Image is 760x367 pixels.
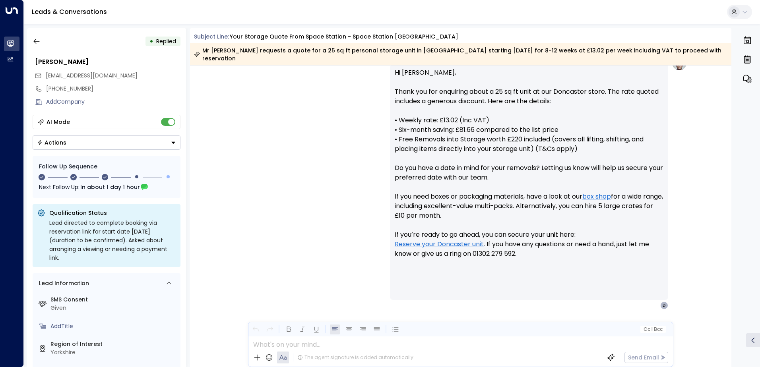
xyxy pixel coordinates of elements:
[194,46,727,62] div: Mr [PERSON_NAME] requests a quote for a 25 sq ft personal storage unit in [GEOGRAPHIC_DATA] start...
[47,118,70,126] div: AI Mode
[39,183,174,191] div: Next Follow Up:
[265,325,275,334] button: Redo
[50,348,177,357] div: Yorkshire
[50,296,177,304] label: SMS Consent
[643,326,662,332] span: Cc Bcc
[46,98,180,106] div: AddCompany
[35,57,180,67] div: [PERSON_NAME]
[194,33,229,41] span: Subject Line:
[395,68,663,268] p: Hi [PERSON_NAME], Thank you for enquiring about a 25 sq ft unit at our Doncaster store. The rate ...
[33,135,180,150] button: Actions
[156,37,176,45] span: Replied
[149,34,153,48] div: •
[582,192,611,201] a: box shop
[49,218,176,262] div: Lead directed to complete booking via reservation link for start date [DATE] (duration to be conf...
[32,7,107,16] a: Leads & Conversations
[39,162,174,171] div: Follow Up Sequence
[251,325,261,334] button: Undo
[395,240,484,249] a: Reserve your Doncaster unit
[640,326,665,333] button: Cc|Bcc
[50,340,177,348] label: Region of Interest
[660,301,668,309] div: D
[297,354,413,361] div: The agent signature is added automatically
[50,304,177,312] div: Given
[50,322,177,330] div: AddTitle
[49,209,176,217] p: Qualification Status
[230,33,458,41] div: Your storage quote from Space Station - Space Station [GEOGRAPHIC_DATA]
[80,183,140,191] span: In about 1 day 1 hour
[651,326,653,332] span: |
[46,71,138,79] span: [EMAIL_ADDRESS][DOMAIN_NAME]
[33,135,180,150] div: Button group with a nested menu
[46,71,138,80] span: dellboynick@aol.com
[37,139,66,146] div: Actions
[46,85,180,93] div: [PHONE_NUMBER]
[36,279,89,288] div: Lead Information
